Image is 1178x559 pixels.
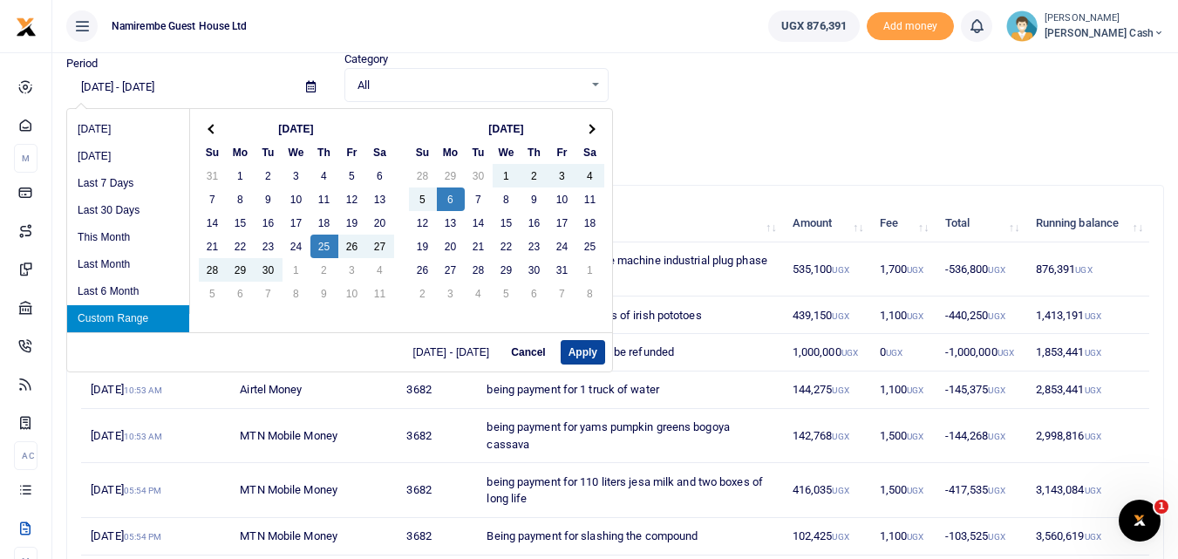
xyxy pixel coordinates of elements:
li: [DATE] [67,116,189,143]
td: -440,250 [935,297,1025,334]
th: Fr [338,140,366,164]
th: We [493,140,521,164]
span: 1 [1154,500,1168,514]
a: UGX 876,391 [768,10,860,42]
li: Last 6 Month [67,278,189,305]
td: 5 [199,282,227,305]
td: 2 [310,258,338,282]
li: Wallet ballance [761,10,867,42]
small: UGX [907,385,923,395]
td: 4 [465,282,493,305]
td: 0 [870,334,936,372]
button: Cancel [503,340,553,365]
label: Category [344,51,389,68]
th: Th [521,140,548,164]
td: 28 [409,164,437,187]
td: [DATE] [81,518,230,556]
td: [DATE] [81,372,230,409]
td: 29 [493,258,521,282]
td: 535,100 [783,242,870,297]
small: UGX [1085,532,1101,542]
td: 876,391 [1025,242,1149,297]
td: 25 [310,235,338,258]
li: Last 30 Days [67,197,189,224]
td: 2 [521,164,548,187]
td: 26 [338,235,366,258]
td: 18 [310,211,338,235]
td: 1,500 [870,409,936,463]
small: UGX [907,311,923,321]
small: 10:53 AM [124,432,163,441]
td: 3682 [397,409,477,463]
td: 27 [437,258,465,282]
th: Fr [548,140,576,164]
td: -536,800 [935,242,1025,297]
span: UGX 876,391 [781,17,847,35]
td: 21 [465,235,493,258]
td: 3 [437,282,465,305]
td: 1,500 [870,463,936,517]
td: 22 [227,235,255,258]
td: 3682 [397,518,477,556]
th: Tu [255,140,283,164]
td: 2 [409,282,437,305]
td: -417,535 [935,463,1025,517]
a: Add money [867,18,954,31]
td: 1 [493,164,521,187]
td: 12 [338,187,366,211]
td: -1,000,000 [935,334,1025,372]
small: UGX [988,311,1004,321]
td: 20 [437,235,465,258]
td: 4 [310,164,338,187]
td: 416,035 [783,463,870,517]
input: select period [66,72,292,102]
td: Being payment for coffee machine industrial plug phase failure [477,242,782,297]
td: 8 [576,282,604,305]
td: 30 [521,258,548,282]
li: M [14,144,37,173]
li: [DATE] [67,143,189,170]
td: MTN Mobile Money [230,409,397,463]
td: 7 [465,187,493,211]
td: 19 [338,211,366,235]
td: 7 [548,282,576,305]
td: 6 [227,282,255,305]
li: Custom Range [67,305,189,332]
td: 4 [576,164,604,187]
td: MTN Mobile Money [230,518,397,556]
span: [PERSON_NAME] Cash [1045,25,1164,41]
td: 5 [493,282,521,305]
td: 1,700 [870,242,936,297]
td: 10 [338,282,366,305]
td: 7 [199,187,227,211]
iframe: Intercom live chat [1119,500,1161,542]
td: 14 [465,211,493,235]
span: Namirembe Guest House Ltd [105,18,255,34]
small: UGX [988,486,1004,495]
td: 11 [576,187,604,211]
small: 05:54 PM [124,486,162,495]
td: -144,268 [935,409,1025,463]
td: 28 [199,258,227,282]
td: 25 [576,235,604,258]
small: [PERSON_NAME] [1045,11,1164,26]
td: 4 [366,258,394,282]
td: 21 [199,235,227,258]
a: logo-small logo-large logo-large [16,19,37,32]
td: 31 [199,164,227,187]
li: Last 7 Days [67,170,189,197]
td: 144,275 [783,372,870,409]
small: UGX [1085,348,1101,358]
p: Download [66,123,1164,141]
td: 15 [227,211,255,235]
td: 30 [255,258,283,282]
td: 2,998,816 [1025,409,1149,463]
small: UGX [907,532,923,542]
td: 27 [366,235,394,258]
td: 1 [283,258,310,282]
td: 9 [521,187,548,211]
img: logo-small [16,17,37,37]
td: 8 [227,187,255,211]
td: 5 [338,164,366,187]
th: Th [310,140,338,164]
